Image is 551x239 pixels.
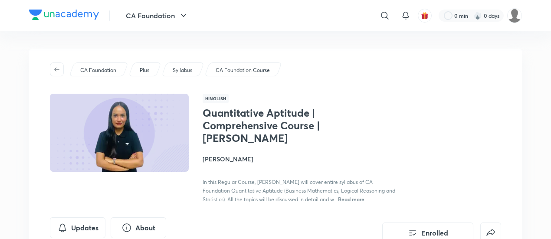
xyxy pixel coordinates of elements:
[140,66,149,74] p: Plus
[121,7,194,24] button: CA Foundation
[171,66,194,74] a: Syllabus
[216,66,270,74] p: CA Foundation Course
[80,66,116,74] p: CA Foundation
[138,66,151,74] a: Plus
[173,66,192,74] p: Syllabus
[507,8,522,23] img: sneha kumari
[29,10,99,22] a: Company Logo
[111,217,166,238] button: About
[203,179,395,203] span: In this Regular Course, [PERSON_NAME] will cover entire syllabus of CA Foundation Quantitative Ap...
[203,154,397,164] h4: [PERSON_NAME]
[473,11,482,20] img: streak
[203,94,229,103] span: Hinglish
[214,66,272,74] a: CA Foundation Course
[49,93,190,173] img: Thumbnail
[338,196,364,203] span: Read more
[79,66,118,74] a: CA Foundation
[203,107,344,144] h1: Quantitative Aptitude | Comprehensive Course | [PERSON_NAME]
[29,10,99,20] img: Company Logo
[421,12,429,20] img: avatar
[50,217,105,238] button: Updates
[418,9,432,23] button: avatar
